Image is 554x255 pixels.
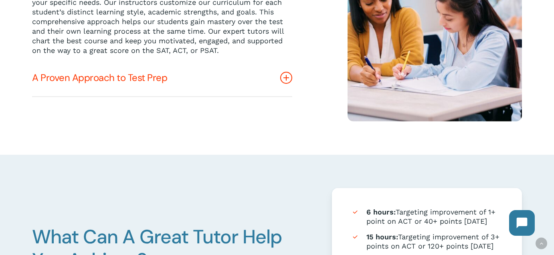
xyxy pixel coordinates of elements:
strong: 15 hours: [366,233,398,241]
li: Targeting improvement of 3+ points on ACT or 120+ points [DATE] [351,232,503,251]
a: A Proven Approach to Test Prep [32,59,292,96]
iframe: Chatbot [501,202,543,244]
li: Targeting improvement of 1+ point on ACT or 40+ points [DATE] [351,207,503,226]
strong: 6 hours: [366,208,396,216]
